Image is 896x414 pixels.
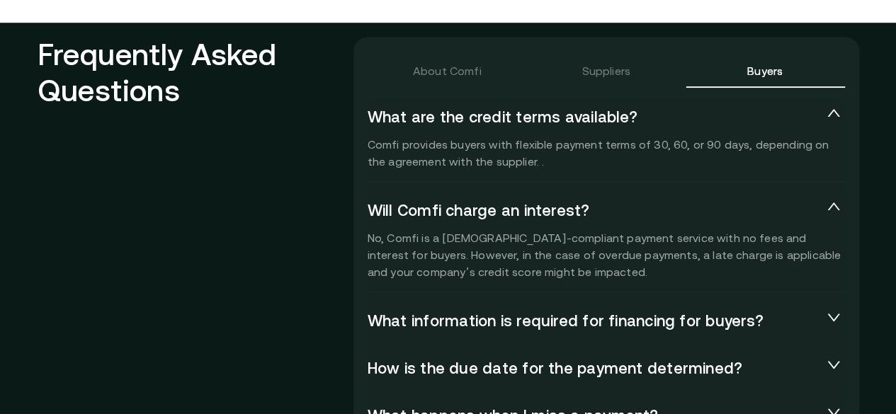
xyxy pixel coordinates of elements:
div: Suppliers [582,62,630,79]
p: Comfi provides buyers with flexible payment terms of 30, 60, or 90 days, depending on the agreeme... [368,136,845,170]
span: collapsed [827,357,841,372]
p: No, Comfi is a [DEMOGRAPHIC_DATA]-compliant payment service with no fees and interest for buyers.... [368,229,845,280]
div: What information is required for financing for buyers? [368,303,845,340]
span: What are the credit terms available? [368,108,822,127]
span: collapsed [827,310,841,324]
span: What information is required for financing for buyers? [368,311,822,331]
div: Will Comfi charge an interest? [368,192,845,229]
span: expanded [827,106,841,120]
span: expanded [827,200,841,214]
div: About Comfi [413,62,482,79]
div: How is the due date for the payment determined? [368,350,845,387]
div: Buyers [747,62,783,79]
span: How is the due date for the payment determined? [368,359,822,379]
span: Will Comfi charge an interest? [368,201,822,221]
div: What are the credit terms available? [368,99,845,136]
